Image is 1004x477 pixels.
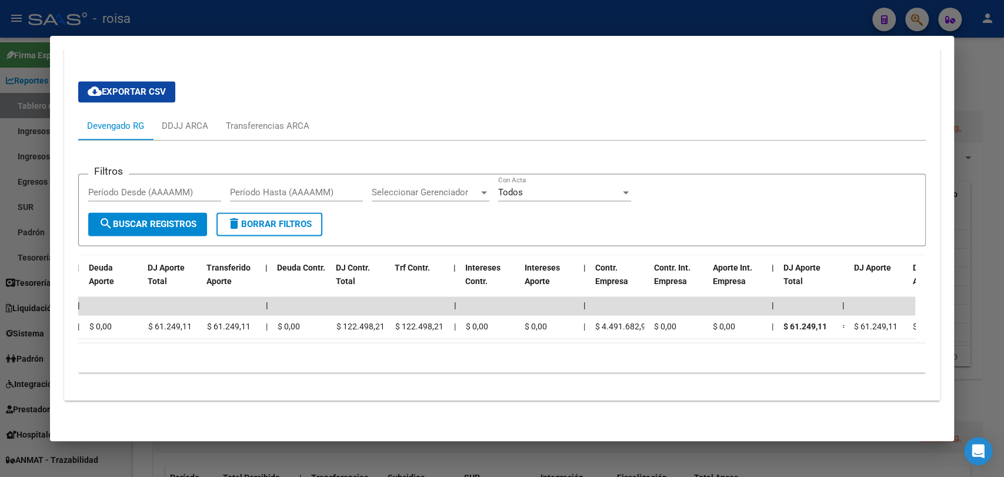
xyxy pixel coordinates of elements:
[162,119,208,132] div: DDJJ ARCA
[583,322,585,331] span: |
[84,255,143,307] datatable-header-cell: Deuda Aporte
[708,255,766,307] datatable-header-cell: Aporte Int. Empresa
[842,322,846,331] span: =
[390,255,449,307] datatable-header-cell: Trf Contr.
[783,263,820,286] span: DJ Aporte Total
[498,187,523,198] span: Todos
[331,255,390,307] datatable-header-cell: DJ Contr. Total
[148,263,185,286] span: DJ Aporte Total
[912,322,935,331] span: $ 0,00
[226,119,309,132] div: Transferencias ARCA
[583,263,585,272] span: |
[449,255,461,307] datatable-header-cell: |
[912,263,949,286] span: DJ Aporte Adicional
[595,263,628,286] span: Contr. Empresa
[395,322,443,331] span: $ 122.498,21
[712,263,752,286] span: Aporte Int. Empresa
[261,255,272,307] datatable-header-cell: |
[524,322,546,331] span: $ 0,00
[64,53,939,400] div: Aportes y Contribuciones del Afiliado: 23303741259
[465,263,501,286] span: Intereses Contr.
[766,255,778,307] datatable-header-cell: |
[578,255,590,307] datatable-header-cell: |
[277,263,325,272] span: Deuda Contr.
[89,263,114,286] span: Deuda Aporte
[216,212,322,236] button: Borrar Filtros
[595,322,650,331] span: $ 4.491.682,97
[712,322,735,331] span: $ 0,00
[88,212,207,236] button: Buscar Registros
[853,263,890,272] span: DJ Aporte
[272,255,331,307] datatable-header-cell: Deuda Contr.
[88,84,102,98] mat-icon: cloud_download
[461,255,519,307] datatable-header-cell: Intereses Contr.
[783,322,826,331] span: $ 61.249,11
[653,322,676,331] span: $ 0,00
[465,322,488,331] span: $ 0,00
[99,216,113,231] mat-icon: search
[771,263,773,272] span: |
[842,301,844,310] span: |
[88,86,166,97] span: Exportar CSV
[771,322,773,331] span: |
[583,301,585,310] span: |
[143,255,202,307] datatable-header-cell: DJ Aporte Total
[590,255,649,307] datatable-header-cell: Contr. Empresa
[649,255,708,307] datatable-header-cell: Contr. Int. Empresa
[89,322,111,331] span: $ 0,00
[853,322,897,331] span: $ 61.249,11
[227,219,312,229] span: Borrar Filtros
[336,263,370,286] span: DJ Contr. Total
[227,216,241,231] mat-icon: delete
[778,255,837,307] datatable-header-cell: DJ Aporte Total
[77,301,79,310] span: |
[277,322,299,331] span: $ 0,00
[849,255,908,307] datatable-header-cell: DJ Aporte
[72,255,84,307] datatable-header-cell: |
[908,255,966,307] datatable-header-cell: DJ Aporte Adicional
[78,81,175,102] button: Exportar CSV
[524,263,559,286] span: Intereses Aporte
[265,322,267,331] span: |
[265,263,268,272] span: |
[372,187,479,198] span: Seleccionar Gerenciador
[206,263,251,286] span: Transferido Aporte
[87,119,144,132] div: Devengado RG
[336,322,384,331] span: $ 122.498,21
[771,301,773,310] span: |
[653,263,690,286] span: Contr. Int. Empresa
[964,437,992,465] div: Open Intercom Messenger
[395,263,430,272] span: Trf Contr.
[453,301,456,310] span: |
[265,301,268,310] span: |
[77,322,79,331] span: |
[77,263,79,272] span: |
[202,255,261,307] datatable-header-cell: Transferido Aporte
[206,322,250,331] span: $ 61.249,11
[148,322,191,331] span: $ 61.249,11
[519,255,578,307] datatable-header-cell: Intereses Aporte
[453,322,455,331] span: |
[88,165,129,178] h3: Filtros
[99,219,196,229] span: Buscar Registros
[453,263,456,272] span: |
